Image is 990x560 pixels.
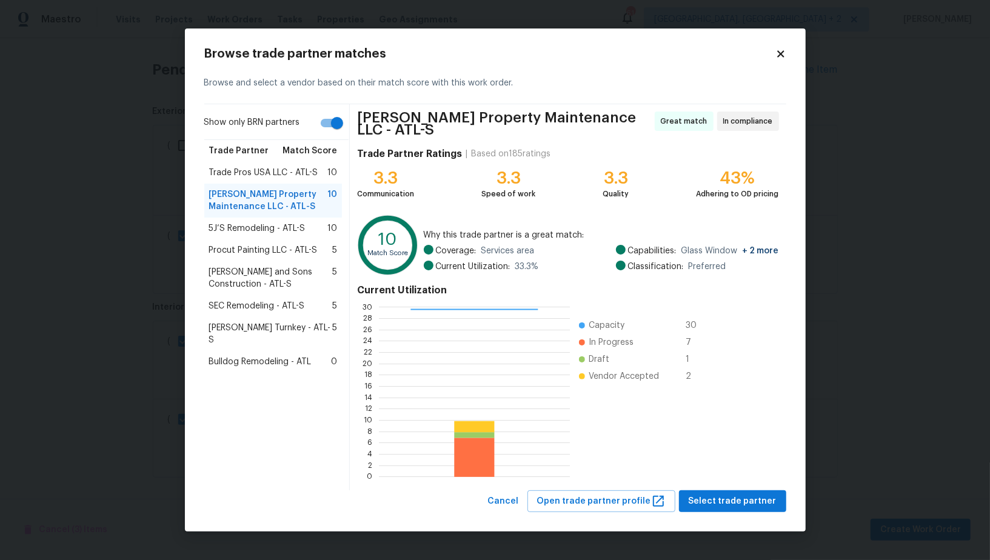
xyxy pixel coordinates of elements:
[209,322,333,346] span: [PERSON_NAME] Turnkey - ATL-S
[589,336,634,348] span: In Progress
[515,261,539,273] span: 33.3 %
[686,336,705,348] span: 7
[357,148,462,160] h4: Trade Partner Ratings
[689,494,777,509] span: Select trade partner
[331,356,337,368] span: 0
[332,266,337,290] span: 5
[367,473,373,480] text: 0
[743,247,779,255] span: + 2 more
[686,353,705,365] span: 1
[363,360,373,367] text: 20
[209,244,318,256] span: Procut Painting LLC - ATL-S
[357,112,651,136] span: [PERSON_NAME] Property Maintenance LLC - ATL-S
[661,115,712,127] span: Great match
[332,300,337,312] span: 5
[379,231,398,248] text: 10
[589,353,609,365] span: Draft
[364,416,373,424] text: 10
[365,394,373,401] text: 14
[462,148,471,160] div: |
[481,188,535,200] div: Speed of work
[603,172,629,184] div: 3.3
[424,229,779,241] span: Why this trade partner is a great match:
[327,167,337,179] span: 10
[723,115,778,127] span: In compliance
[488,494,519,509] span: Cancel
[483,490,524,513] button: Cancel
[209,300,305,312] span: SEC Remodeling - ATL-S
[357,172,414,184] div: 3.3
[368,439,373,446] text: 6
[481,245,535,257] span: Services area
[209,356,312,368] span: Bulldog Remodeling - ATL
[368,450,373,458] text: 4
[603,188,629,200] div: Quality
[369,462,373,469] text: 2
[364,315,373,322] text: 28
[204,62,786,104] div: Browse and select a vendor based on their match score with this work order.
[686,370,705,382] span: 2
[679,490,786,513] button: Select trade partner
[209,266,333,290] span: [PERSON_NAME] and Sons Construction - ATL-S
[689,261,726,273] span: Preferred
[209,222,306,235] span: 5J’S Remodeling - ATL-S
[332,244,337,256] span: 5
[686,319,705,332] span: 30
[364,337,373,344] text: 24
[283,145,337,157] span: Match Score
[537,494,666,509] span: Open trade partner profile
[204,48,775,60] h2: Browse trade partner matches
[471,148,550,160] div: Based on 185 ratings
[368,428,373,435] text: 8
[628,261,684,273] span: Classification:
[357,284,778,296] h4: Current Utilization
[589,370,659,382] span: Vendor Accepted
[365,382,373,390] text: 16
[681,245,779,257] span: Glass Window
[327,188,337,213] span: 10
[589,319,624,332] span: Capacity
[332,322,337,346] span: 5
[436,245,477,257] span: Coverage:
[364,326,373,333] text: 26
[209,167,318,179] span: Trade Pros USA LLC - ATL-S
[365,371,373,378] text: 18
[209,188,328,213] span: [PERSON_NAME] Property Maintenance LLC - ATL-S
[364,348,373,356] text: 22
[368,250,409,256] text: Match Score
[436,261,510,273] span: Current Utilization:
[628,245,677,257] span: Capabilities:
[357,188,414,200] div: Communication
[327,222,337,235] span: 10
[366,405,373,412] text: 12
[527,490,675,513] button: Open trade partner profile
[204,116,300,129] span: Show only BRN partners
[481,172,535,184] div: 3.3
[697,188,779,200] div: Adhering to OD pricing
[363,303,373,310] text: 30
[209,145,269,157] span: Trade Partner
[697,172,779,184] div: 43%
